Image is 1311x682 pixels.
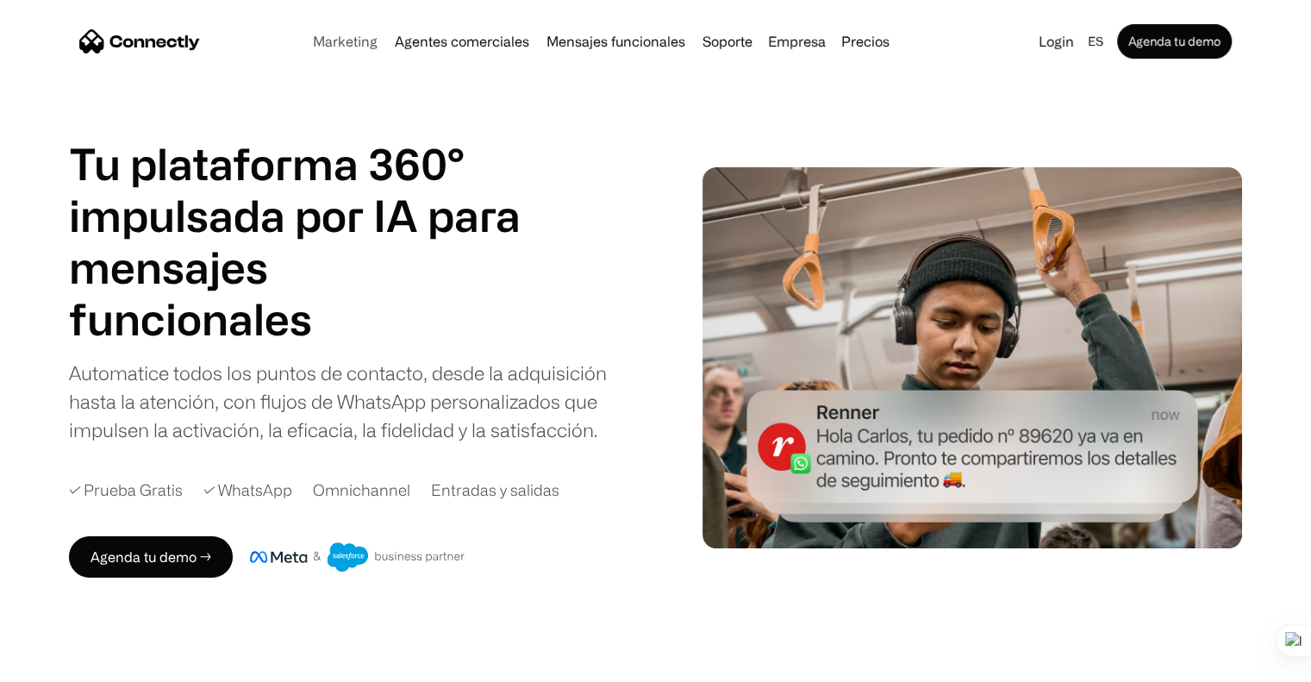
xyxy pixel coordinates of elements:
a: home [79,28,200,54]
a: Login [1032,29,1081,53]
a: Agenda tu demo [1117,24,1232,59]
div: Empresa [763,29,831,53]
a: Precios [834,34,896,48]
div: 3 of 4 [69,241,465,345]
div: carousel [69,241,465,345]
h1: mensajes funcionales [69,241,465,345]
div: ✓ WhatsApp [203,479,292,502]
a: Agenda tu demo → [69,536,233,578]
h1: Tu plataforma 360° impulsada por IA para [69,138,521,241]
ul: Language list [34,652,103,676]
img: Insignia de socio comercial de Meta y Salesforce. [250,542,465,572]
div: Entradas y salidas [431,479,559,502]
div: es [1081,29,1114,53]
div: Empresa [768,29,826,53]
a: Mensajes funcionales [540,34,692,48]
a: Soporte [696,34,759,48]
a: Marketing [306,34,384,48]
div: Automatice todos los puntos de contacto, desde la adquisición hasta la atención, con flujos de Wh... [69,359,612,444]
a: Agentes comerciales [388,34,536,48]
aside: Language selected: Español [17,650,103,676]
div: Omnichannel [313,479,410,502]
div: es [1088,29,1103,53]
div: ✓ Prueba Gratis [69,479,183,502]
